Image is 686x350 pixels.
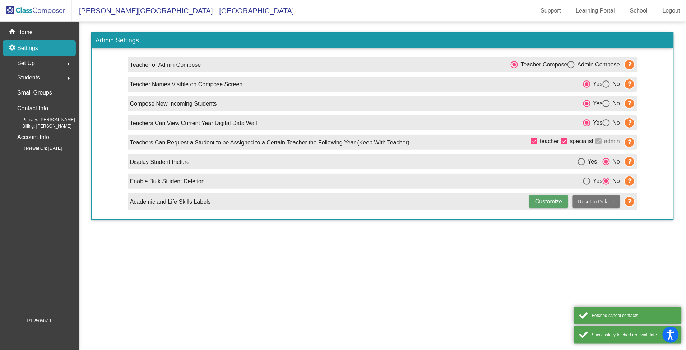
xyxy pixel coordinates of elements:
span: specialist [570,137,594,146]
p: Account Info [17,132,49,142]
p: Enable Bulk Student Deletion [130,177,205,186]
div: No [610,157,620,166]
p: Teachers Can Request a Student to be Assigned to a Certain Teacher the Following Year (Keep With ... [130,138,410,147]
p: Teacher or Admin Compose [130,61,201,69]
div: Yes [590,119,603,127]
span: Primary: [PERSON_NAME] [11,116,75,123]
button: Reset to Default [573,195,620,208]
p: Teachers Can View Current Year Digital Data Wall [130,119,257,128]
div: No [610,80,620,88]
mat-radio-group: Select an option [511,60,620,69]
h3: Admin Settings [92,33,673,48]
p: Compose New Incoming Students [130,100,217,108]
p: Display Student Picture [130,158,190,166]
div: Fetched school contacts [592,312,676,319]
p: Settings [17,44,38,52]
mat-icon: settings [9,44,17,52]
mat-radio-group: Select an option [578,157,620,166]
div: Admin Compose [575,60,620,69]
span: admin [604,137,620,146]
div: Yes [590,99,603,108]
a: Support [535,5,567,17]
div: Yes [585,157,597,166]
span: Billing: [PERSON_NAME] [11,123,71,129]
div: No [610,177,620,185]
div: No [610,99,620,108]
div: Yes [590,177,603,185]
p: Academic and Life Skills Labels [130,198,211,206]
mat-radio-group: Select an option [583,118,620,127]
a: Logout [657,5,686,17]
mat-icon: arrow_right [64,74,73,83]
span: teacher [540,137,559,146]
span: Reset to Default [578,199,614,204]
p: Contact Info [17,103,48,114]
span: Students [17,73,40,83]
mat-radio-group: Select an option [583,99,620,108]
mat-icon: arrow_right [64,60,73,68]
span: Set Up [17,58,35,68]
p: Home [17,28,33,37]
p: Small Groups [17,88,52,98]
span: [PERSON_NAME][GEOGRAPHIC_DATA] - [GEOGRAPHIC_DATA] [72,5,294,17]
div: No [610,119,620,127]
mat-icon: home [9,28,17,37]
div: Yes [590,80,603,88]
div: Teacher Compose [518,60,567,69]
mat-radio-group: Select an option [583,79,620,88]
span: Customize [535,198,562,204]
a: School [624,5,653,17]
span: Renewal On: [DATE] [11,145,62,152]
mat-radio-group: Select an option [583,176,620,185]
div: Successfully fetched renewal date [592,332,676,338]
button: Customize [529,195,568,208]
p: Teacher Names Visible on Compose Screen [130,80,243,89]
a: Learning Portal [570,5,621,17]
